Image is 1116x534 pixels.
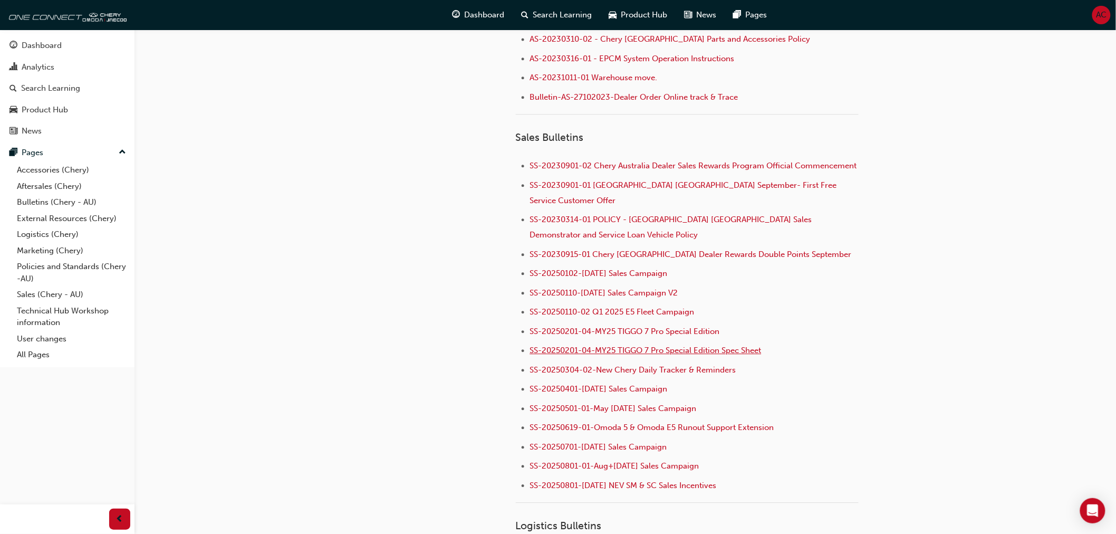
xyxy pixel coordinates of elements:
span: Dashboard [464,9,504,21]
button: Pages [4,143,130,163]
div: Search Learning [21,82,80,94]
button: DashboardAnalyticsSearch LearningProduct HubNews [4,34,130,143]
a: search-iconSearch Learning [513,4,600,26]
a: SS-20230901-02 Chery Australia Dealer Sales Rewards Program Official Commencement [530,161,857,170]
span: car-icon [9,106,17,115]
span: Search Learning [533,9,592,21]
span: news-icon [684,8,692,22]
a: SS-20250401-[DATE] Sales Campaign [530,384,668,394]
a: User changes [13,331,130,347]
a: Product Hub [4,100,130,120]
a: Marketing (Chery) [13,243,130,259]
a: Dashboard [4,36,130,55]
a: SS-20250201-04-MY25 TIGGO 7 Pro Special Edition Spec Sheet [530,346,762,355]
span: Logistics Bulletins [516,520,602,532]
span: pages-icon [733,8,741,22]
a: SS-20250110-02 Q1 2025 E5 Fleet Campaign [530,307,695,317]
a: SS-20250501-01-May [DATE] Sales Campaign [530,404,697,413]
a: External Resources (Chery) [13,211,130,227]
a: AS-20230316-01 - EPCM System Operation Instructions [530,54,735,63]
a: News [4,121,130,141]
span: Pages [745,9,767,21]
div: News [22,125,42,137]
a: pages-iconPages [725,4,775,26]
div: Dashboard [22,40,62,52]
span: up-icon [119,146,126,159]
span: guage-icon [452,8,460,22]
a: Logistics (Chery) [13,226,130,243]
a: Accessories (Chery) [13,162,130,178]
a: Analytics [4,58,130,77]
a: Sales (Chery - AU) [13,287,130,303]
a: car-iconProduct Hub [600,4,676,26]
div: Product Hub [22,104,68,116]
div: Open Intercom Messenger [1080,498,1105,523]
span: Sales Bulletins [516,131,584,144]
span: news-icon [9,127,17,136]
span: guage-icon [9,41,17,51]
a: SS-20250110-[DATE] Sales Campaign V2 [530,288,678,298]
a: SS-20230915-01 Chery [GEOGRAPHIC_DATA] Dealer Rewards Double Points September [530,250,852,259]
a: Search Learning [4,79,130,98]
a: SS-20250701-[DATE] Sales Campaign [530,442,667,452]
div: Pages [22,147,43,159]
a: Bulletin-AS-27102023-Dealer Order Online track & Trace [530,92,738,102]
span: Product Hub [621,9,667,21]
span: AC [1096,9,1107,21]
span: pages-icon [9,148,17,158]
a: AS-20231011-01 Warehouse move. [530,73,658,82]
button: AC [1092,6,1111,24]
a: SS-20250201-04-MY25 TIGGO 7 Pro Special Edition [530,327,720,336]
a: SS-20250801-[DATE] NEV SM & SC Sales Incentives [530,481,717,490]
span: prev-icon [116,513,124,526]
a: SS-20250801-01-Aug+[DATE] Sales Campaign [530,461,699,471]
a: SS-20230901-01 [GEOGRAPHIC_DATA] [GEOGRAPHIC_DATA] September- First Free Service Customer Offer [530,180,839,205]
a: AS-20230310-02 - Chery [GEOGRAPHIC_DATA] Parts and Accessories Policy [530,34,811,44]
a: SS-20250102-[DATE] Sales Campaign [530,269,668,278]
span: News [696,9,716,21]
a: guage-iconDashboard [444,4,513,26]
a: news-iconNews [676,4,725,26]
span: chart-icon [9,63,17,72]
div: Analytics [22,61,54,73]
a: Policies and Standards (Chery -AU) [13,259,130,287]
a: SS-20230314-01 POLICY - [GEOGRAPHIC_DATA] [GEOGRAPHIC_DATA] Sales Demonstrator and Service Loan V... [530,215,814,240]
span: car-icon [609,8,617,22]
a: All Pages [13,347,130,363]
span: search-icon [9,84,17,93]
a: Aftersales (Chery) [13,178,130,195]
span: search-icon [521,8,528,22]
a: Bulletins (Chery - AU) [13,194,130,211]
a: SS-20250304-02-New Chery Daily Tracker & Reminders [530,365,736,375]
a: Technical Hub Workshop information [13,303,130,331]
a: SS-20250619-01-Omoda 5 & Omoda E5 Runout Support Extension [530,423,774,432]
img: oneconnect [5,4,127,25]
